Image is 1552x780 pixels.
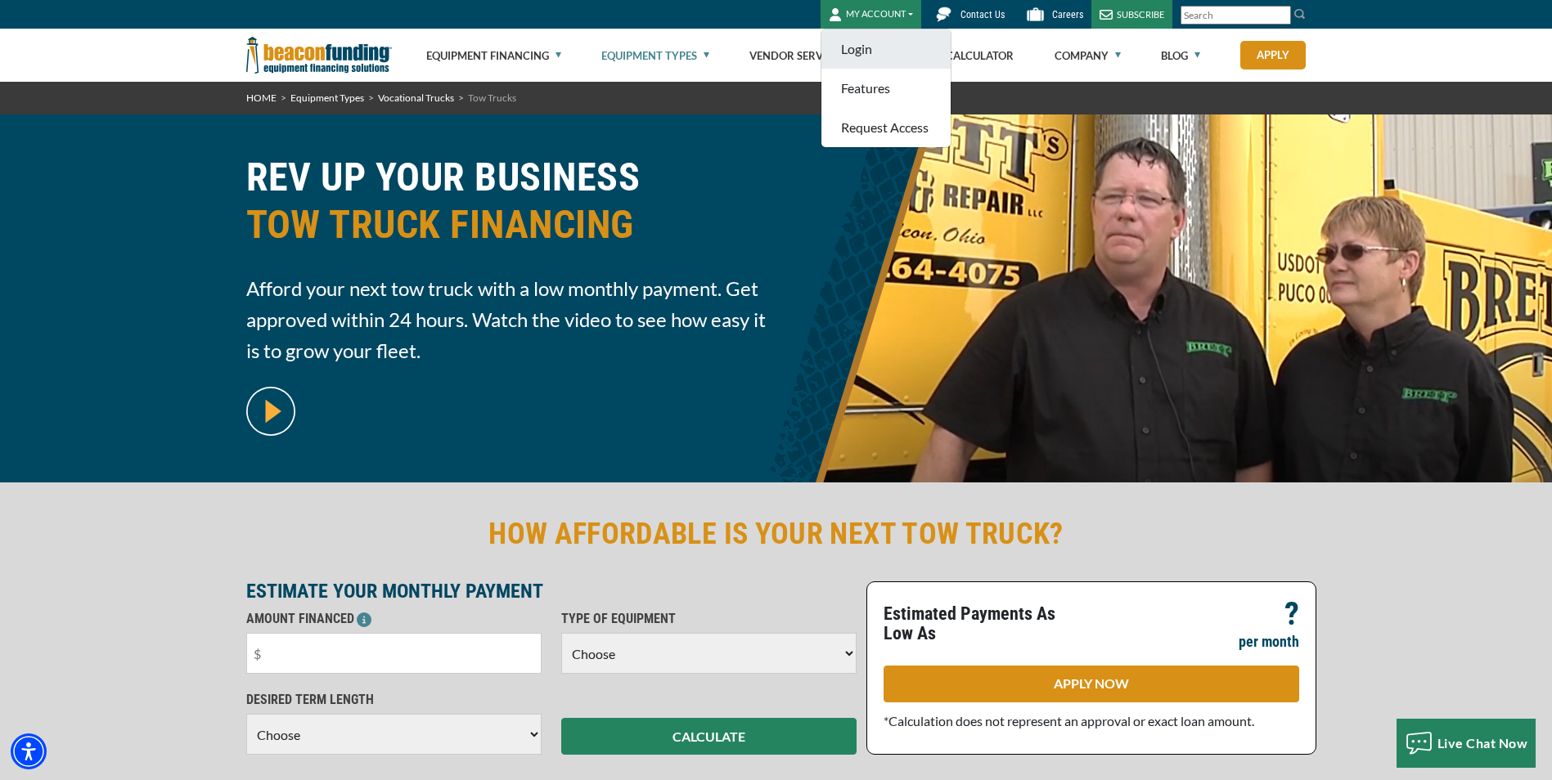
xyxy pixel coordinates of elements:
a: Login - open in a new tab [821,29,951,69]
h2: HOW AFFORDABLE IS YOUR NEXT TOW TRUCK? [246,515,1307,553]
p: ESTIMATE YOUR MONTHLY PAYMENT [246,581,857,601]
button: Live Chat Now [1397,719,1536,768]
a: Request Access [821,108,951,147]
a: Finance Calculator [897,29,1014,82]
p: ? [1284,604,1299,624]
h1: REV UP YOUR BUSINESS [246,154,767,261]
span: Contact Us [960,9,1005,20]
a: Apply [1240,41,1306,69]
span: *Calculation does not represent an approval or exact loan amount. [884,713,1254,728]
a: Features [821,69,951,108]
span: Tow Trucks [468,92,516,104]
input: Search [1181,6,1291,25]
p: Estimated Payments As Low As [884,604,1082,643]
p: per month [1239,632,1299,652]
a: Vocational Trucks [378,92,454,104]
a: Vendor Services [749,29,857,82]
a: Blog [1161,29,1200,82]
a: Equipment Types [290,92,364,104]
img: Search [1293,7,1307,20]
input: $ [246,633,542,674]
a: Clear search text [1274,9,1287,22]
a: Equipment Financing [426,29,561,82]
a: Equipment Types [601,29,709,82]
div: Accessibility Menu [11,733,47,769]
span: Careers [1052,9,1083,20]
button: CALCULATE [561,718,857,755]
a: HOME [246,92,277,104]
span: Live Chat Now [1437,735,1528,751]
span: Afford your next tow truck with a low monthly payment. Get approved within 24 hours. Watch the vi... [246,273,767,366]
p: TYPE OF EQUIPMENT [561,609,857,629]
a: Company [1055,29,1121,82]
img: Beacon Funding Corporation logo [246,29,392,82]
p: AMOUNT FINANCED [246,609,542,629]
a: APPLY NOW [884,666,1299,702]
span: TOW TRUCK FINANCING [246,201,767,249]
img: video modal pop-up play button [246,387,295,436]
p: DESIRED TERM LENGTH [246,690,542,710]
